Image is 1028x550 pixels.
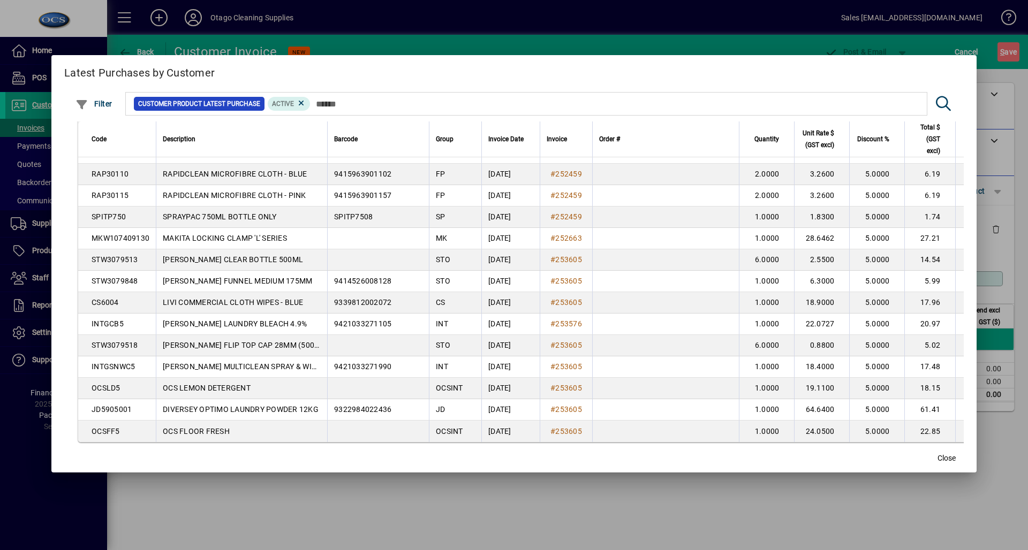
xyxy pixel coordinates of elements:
[555,384,582,392] span: 253605
[739,271,794,292] td: 1.0000
[436,384,463,392] span: OCSINT
[481,314,540,335] td: [DATE]
[163,191,306,200] span: RAPIDCLEAN MICROFIBRE CLOTH - PINK
[550,234,555,242] span: #
[547,133,567,145] span: Invoice
[436,234,448,242] span: MK
[904,164,955,185] td: 6.19
[794,378,849,399] td: 19.1100
[547,254,586,265] a: #253605
[555,170,582,178] span: 252459
[794,335,849,356] td: 0.8800
[481,356,540,378] td: [DATE]
[163,212,277,221] span: SPRAYPAC 750ML BOTTLE ONLY
[436,405,445,414] span: JD
[334,277,391,285] span: 9414526008128
[334,298,391,307] span: 9339812002072
[163,298,304,307] span: LIVI COMMERCIAL CLOTH WIPES - BLUE
[849,207,904,228] td: 5.0000
[739,314,794,335] td: 1.0000
[550,362,555,371] span: #
[92,234,149,242] span: MKW107409130
[547,275,586,287] a: #253605
[739,228,794,249] td: 1.0000
[436,170,445,178] span: FP
[75,100,112,108] span: Filter
[904,378,955,399] td: 18.15
[163,133,195,145] span: Description
[92,384,120,392] span: OCSLD5
[436,133,475,145] div: Group
[163,277,312,285] span: [PERSON_NAME] FUNNEL MEDIUM 175MM
[794,207,849,228] td: 1.8300
[849,314,904,335] td: 5.0000
[92,191,128,200] span: RAP30115
[488,133,533,145] div: Invoice Date
[857,133,889,145] span: Discount %
[849,271,904,292] td: 5.0000
[547,168,586,180] a: #252459
[938,453,956,464] span: Close
[794,185,849,207] td: 3.2600
[555,255,582,264] span: 253605
[272,100,294,108] span: Active
[481,421,540,442] td: [DATE]
[334,362,391,371] span: 9421033271990
[550,405,555,414] span: #
[904,399,955,421] td: 61.41
[92,170,128,178] span: RAP30110
[555,427,582,436] span: 253605
[555,191,582,200] span: 252459
[334,319,391,328] span: 9421033271105
[436,277,450,285] span: STO
[904,314,955,335] td: 20.97
[163,234,287,242] span: MAKITA LOCKING CLAMP 'L' SERIES
[163,133,321,145] div: Description
[547,232,586,244] a: #252663
[739,421,794,442] td: 1.0000
[436,133,453,145] span: Group
[794,421,849,442] td: 24.0500
[138,98,260,109] span: Customer Product Latest Purchase
[849,399,904,421] td: 5.0000
[555,362,582,371] span: 253605
[801,127,844,151] div: Unit Rate $ (GST excl)
[550,255,555,264] span: #
[481,228,540,249] td: [DATE]
[904,228,955,249] td: 27.21
[794,164,849,185] td: 3.2600
[547,189,586,201] a: #252459
[904,292,955,314] td: 17.96
[334,133,358,145] span: Barcode
[904,249,955,271] td: 14.54
[550,427,555,436] span: #
[739,292,794,314] td: 1.0000
[92,277,138,285] span: STW3079848
[547,403,586,415] a: #253605
[163,405,319,414] span: DIVERSEY OPTIMO LAUNDRY POWDER 12KG
[547,318,586,330] a: #253576
[739,164,794,185] td: 2.0000
[163,341,349,349] span: [PERSON_NAME] FLIP TOP CAP 28MM (500ML/1LTR)
[739,378,794,399] td: 1.0000
[794,228,849,249] td: 28.6462
[163,170,307,178] span: RAPIDCLEAN MICROFIBRE CLOTH - BLUE
[739,399,794,421] td: 1.0000
[92,133,149,145] div: Code
[550,341,555,349] span: #
[547,211,586,223] a: #252459
[555,341,582,349] span: 253605
[92,212,126,221] span: SPITP750
[92,427,120,436] span: OCSFF5
[555,405,582,414] span: 253605
[436,341,450,349] span: STO
[555,234,582,242] span: 252663
[849,292,904,314] td: 5.0000
[794,356,849,378] td: 18.4000
[547,425,586,437] a: #253605
[550,191,555,200] span: #
[436,362,448,371] span: INT
[904,271,955,292] td: 5.99
[550,170,555,178] span: #
[334,405,391,414] span: 9322984022436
